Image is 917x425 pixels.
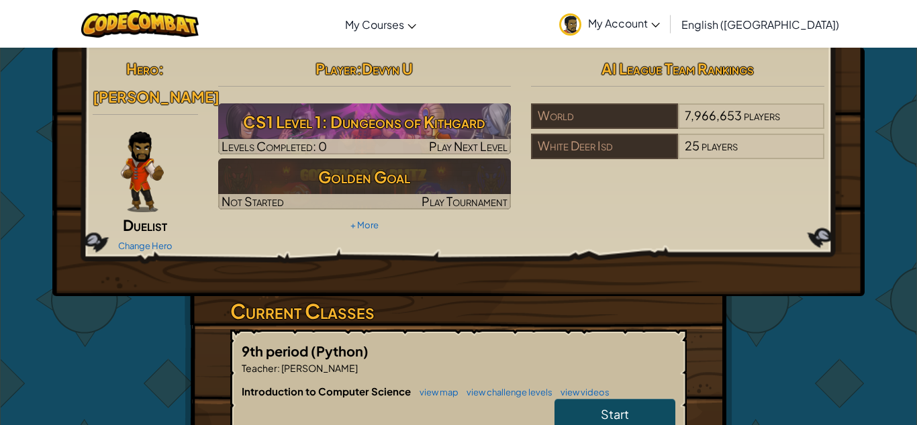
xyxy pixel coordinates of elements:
a: My Courses [338,6,423,42]
h3: Current Classes [230,296,687,326]
h3: Golden Goal [218,162,512,192]
span: [PERSON_NAME] [280,362,358,374]
span: 7,966,653 [685,107,742,123]
span: My Courses [345,17,404,32]
a: Play Next Level [218,103,512,154]
a: view map [413,387,458,397]
span: Player [316,59,356,78]
img: avatar [559,13,581,36]
a: view videos [554,387,610,397]
img: duelist-pose.png [121,132,164,212]
span: Play Tournament [422,193,508,209]
img: CS1 Level 1: Dungeons of Kithgard [218,103,512,154]
span: Not Started [222,193,284,209]
span: Devyn U [362,59,413,78]
a: Change Hero [118,240,173,251]
span: Hero [126,59,158,78]
span: 25 [685,138,699,153]
a: World7,966,653players [531,116,824,132]
span: players [702,138,738,153]
span: AI League Team Rankings [601,59,754,78]
span: Levels Completed: 0 [222,138,327,154]
span: Duelist [123,216,167,234]
span: English ([GEOGRAPHIC_DATA]) [681,17,839,32]
span: [PERSON_NAME] [93,87,220,106]
a: Golden GoalNot StartedPlay Tournament [218,158,512,209]
span: (Python) [311,342,369,359]
a: My Account [552,3,667,45]
a: White Deer Isd25players [531,146,824,162]
span: Play Next Level [429,138,508,154]
span: Introduction to Computer Science [242,385,413,397]
span: Start [601,406,629,422]
span: : [277,362,280,374]
span: My Account [588,16,660,30]
span: : [158,59,164,78]
span: players [744,107,780,123]
div: White Deer Isd [531,134,677,159]
img: CodeCombat logo [81,10,199,38]
span: : [356,59,362,78]
a: English ([GEOGRAPHIC_DATA]) [675,6,846,42]
img: Golden Goal [218,158,512,209]
span: 9th period [242,342,311,359]
a: view challenge levels [460,387,552,397]
a: + More [350,220,379,230]
h3: CS1 Level 1: Dungeons of Kithgard [218,107,512,137]
div: World [531,103,677,129]
span: Teacher [242,362,277,374]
